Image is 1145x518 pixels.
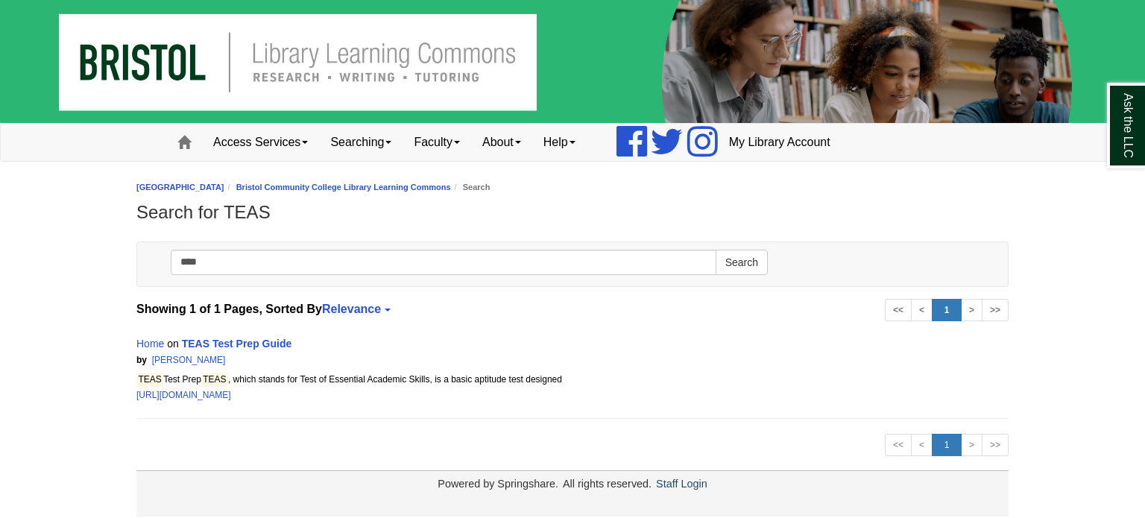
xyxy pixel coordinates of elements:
a: Access Services [202,124,319,161]
a: 1 [932,299,962,321]
h1: Search for TEAS [136,202,1009,223]
mark: TEAS [136,373,163,387]
a: About [471,124,532,161]
span: Search Score [240,355,297,365]
span: by [136,355,147,365]
a: Bristol Community College Library Learning Commons [236,183,451,192]
a: Home [136,338,164,350]
nav: breadcrumb [136,180,1009,195]
a: >> [982,299,1009,321]
a: TEAS Test Prep Guide [182,338,292,350]
div: Test Prep , which stands for Test of Essential Academic Skills, is a basic aptitude test designed [136,372,1009,388]
li: Search [451,180,491,195]
span: | [228,355,238,365]
a: Searching [319,124,403,161]
a: My Library Account [718,124,842,161]
a: >> [982,434,1009,456]
a: > [961,299,982,321]
a: < [911,434,933,456]
a: [URL][DOMAIN_NAME] [136,390,231,400]
a: << [885,299,912,321]
a: 1 [932,434,962,456]
span: 33.89 [228,355,320,365]
strong: Showing 1 of 1 Pages, Sorted By [136,299,1009,320]
a: < [911,299,933,321]
a: Relevance [322,303,388,315]
a: > [961,434,982,456]
mark: TEAS [201,373,228,387]
a: Staff Login [656,478,707,490]
a: << [885,434,912,456]
ul: Search Pagination [885,434,1009,456]
div: Powered by Springshare. [435,478,561,490]
a: Faculty [403,124,471,161]
a: Help [532,124,587,161]
a: [PERSON_NAME] [152,355,226,365]
button: Search [716,250,768,275]
ul: Search Pagination [885,299,1009,321]
a: [GEOGRAPHIC_DATA] [136,183,224,192]
div: All rights reserved. [561,478,654,490]
span: on [167,338,179,350]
